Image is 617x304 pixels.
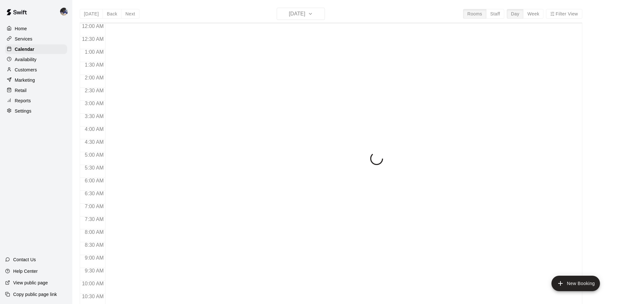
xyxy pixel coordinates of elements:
[83,152,105,158] span: 5:00 AM
[15,108,31,114] p: Settings
[83,165,105,170] span: 5:30 AM
[80,281,105,286] span: 10:00 AM
[60,8,68,15] img: Kevin Chandler
[15,56,37,63] p: Availability
[5,34,67,44] a: Services
[80,23,105,29] span: 12:00 AM
[83,139,105,145] span: 4:30 AM
[5,24,67,33] a: Home
[80,36,105,42] span: 12:30 AM
[15,36,32,42] p: Services
[83,229,105,235] span: 8:00 AM
[5,75,67,85] a: Marketing
[83,178,105,183] span: 6:00 AM
[83,75,105,80] span: 2:00 AM
[83,255,105,261] span: 9:00 AM
[15,77,35,83] p: Marketing
[15,25,27,32] p: Home
[83,88,105,93] span: 2:30 AM
[83,216,105,222] span: 7:30 AM
[5,65,67,75] a: Customers
[83,126,105,132] span: 4:00 AM
[5,55,67,64] a: Availability
[80,294,105,299] span: 10:30 AM
[13,256,36,263] p: Contact Us
[5,86,67,95] a: Retail
[83,49,105,55] span: 1:00 AM
[15,97,31,104] p: Reports
[13,280,48,286] p: View public page
[551,276,600,291] button: add
[5,44,67,54] a: Calendar
[5,96,67,106] a: Reports
[83,101,105,106] span: 3:00 AM
[15,67,37,73] p: Customers
[83,204,105,209] span: 7:00 AM
[59,5,72,18] div: Kevin Chandler
[5,106,67,116] a: Settings
[83,62,105,68] span: 1:30 AM
[83,191,105,196] span: 6:30 AM
[15,46,34,52] p: Calendar
[83,242,105,248] span: 8:30 AM
[15,87,27,94] p: Retail
[13,268,38,274] p: Help Center
[13,291,57,298] p: Copy public page link
[83,114,105,119] span: 3:30 AM
[83,268,105,273] span: 9:30 AM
